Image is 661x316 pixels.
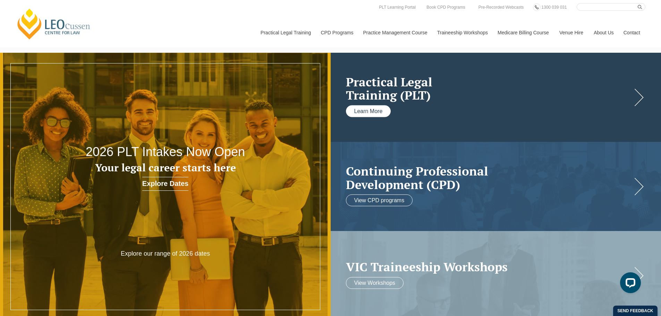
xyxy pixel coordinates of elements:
a: 1300 039 031 [540,3,568,11]
span: 1300 039 031 [541,5,567,10]
a: View Workshops [346,277,404,289]
h2: Practical Legal Training (PLT) [346,75,632,102]
a: Practice Management Course [358,18,432,48]
h2: 2026 PLT Intakes Now Open [66,145,265,159]
a: Pre-Recorded Webcasts [477,3,526,11]
a: About Us [588,18,618,48]
a: Practical LegalTraining (PLT) [346,75,632,102]
a: Explore Dates [142,177,188,191]
a: PLT Learning Portal [377,3,417,11]
a: VIC Traineeship Workshops [346,260,632,274]
a: CPD Programs [315,18,358,48]
a: Venue Hire [554,18,588,48]
a: Learn More [346,105,391,117]
a: Medicare Billing Course [492,18,554,48]
h3: Your legal career starts here [66,162,265,173]
a: Book CPD Programs [425,3,467,11]
p: Explore our range of 2026 dates [99,250,231,258]
a: Traineeship Workshops [432,18,492,48]
h2: Continuing Professional Development (CPD) [346,164,632,191]
a: Practical Legal Training [255,18,316,48]
a: View CPD programs [346,195,413,206]
a: Contact [618,18,645,48]
a: [PERSON_NAME] Centre for Law [16,8,92,40]
a: Continuing ProfessionalDevelopment (CPD) [346,164,632,191]
iframe: LiveChat chat widget [615,270,644,299]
